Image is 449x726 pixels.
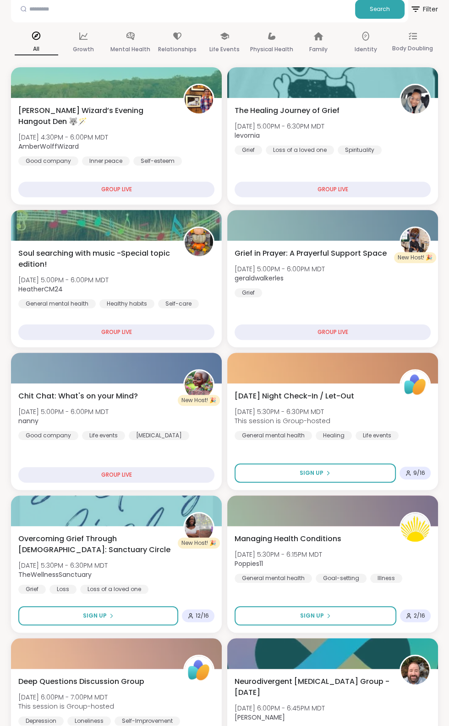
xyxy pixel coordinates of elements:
[18,299,96,308] div: General mental health
[394,252,436,263] div: New Host! 🎉
[15,43,58,55] p: All
[401,85,429,113] img: levornia
[18,285,63,294] b: HeatherCM24
[18,391,138,402] span: Chit Chat: What's on your Mind?
[158,299,199,308] div: Self-care
[235,533,341,544] span: Managing Health Conditions
[235,704,325,713] span: [DATE] 6:00PM - 6:45PM MDT
[82,431,125,440] div: Life events
[18,467,214,483] div: GROUP LIVE
[18,182,214,197] div: GROUP LIVE
[18,105,173,127] span: [PERSON_NAME] Wizard’s Evening Hangout Den 🐺🪄
[235,288,262,297] div: Grief
[250,44,293,55] p: Physical Health
[235,574,312,583] div: General mental health
[235,463,396,483] button: Sign Up
[235,324,431,340] div: GROUP LIVE
[370,5,390,13] span: Search
[49,585,77,594] div: Loss
[235,145,262,155] div: Grief
[209,44,240,55] p: Life Events
[18,142,79,151] b: AmberWolffWizard
[73,44,94,55] p: Growth
[235,606,396,625] button: Sign Up
[158,44,197,55] p: Relationships
[185,85,213,113] img: AmberWolffWizard
[185,656,213,684] img: ShareWell
[178,538,220,549] div: New Host! 🎉
[129,431,189,440] div: [MEDICAL_DATA]
[235,676,389,698] span: Neurodivergent [MEDICAL_DATA] Group - [DATE]
[115,716,180,726] div: Self-Improvement
[235,431,312,440] div: General mental health
[18,585,46,594] div: Grief
[235,416,330,425] span: This session is Group-hosted
[18,570,92,579] b: TheWellnessSanctuary
[18,156,78,166] div: Good company
[401,656,429,684] img: Brian_L
[18,716,64,726] div: Depression
[83,612,107,620] span: Sign Up
[235,248,387,259] span: Grief in Prayer: A Prayerful Support Space
[235,559,263,568] b: Poppies11
[82,156,130,166] div: Inner peace
[235,131,260,140] b: levornia
[401,228,429,256] img: geraldwalkerles
[18,407,109,416] span: [DATE] 5:00PM - 6:00PM MDT
[370,574,402,583] div: Illness
[235,274,284,283] b: geraldwalkerles
[133,156,182,166] div: Self-esteem
[338,145,382,155] div: Spirituality
[401,371,429,399] img: ShareWell
[18,693,114,702] span: [DATE] 6:00PM - 7:00PM MDT
[18,606,178,625] button: Sign Up
[266,145,334,155] div: Loss of a loved one
[110,44,150,55] p: Mental Health
[401,513,429,542] img: Poppies11
[316,574,367,583] div: Goal-setting
[300,469,323,477] span: Sign Up
[185,371,213,399] img: nanny
[18,561,108,570] span: [DATE] 5:30PM - 6:30PM MDT
[356,431,399,440] div: Life events
[18,702,114,711] span: This session is Group-hosted
[18,533,173,555] span: Overcoming Grief Through [DEMOGRAPHIC_DATA]: Sanctuary Circle
[18,324,214,340] div: GROUP LIVE
[67,716,111,726] div: Loneliness
[235,182,431,197] div: GROUP LIVE
[235,407,330,416] span: [DATE] 5:30PM - 6:30PM MDT
[235,264,325,274] span: [DATE] 5:00PM - 6:00PM MDT
[235,713,285,722] b: [PERSON_NAME]
[18,248,173,270] span: Soul searching with music -Special topic edition!
[18,416,38,425] b: nanny
[18,133,108,142] span: [DATE] 4:30PM - 6:00PM MDT
[18,431,78,440] div: Good company
[355,44,377,55] p: Identity
[235,391,354,402] span: [DATE] Night Check-In / Let-Out
[235,550,322,559] span: [DATE] 5:30PM - 6:15PM MDT
[316,431,352,440] div: Healing
[413,469,425,477] span: 9 / 16
[185,513,213,542] img: TheWellnessSanctuary
[414,612,425,619] span: 2 / 16
[99,299,154,308] div: Healthy habits
[235,105,339,116] span: The Healing Journey of Grief
[80,585,148,594] div: Loss of a loved one
[392,43,433,54] p: Body Doubling
[185,228,213,256] img: HeatherCM24
[178,395,220,406] div: New Host! 🎉
[18,676,144,687] span: Deep Questions Discussion Group
[196,612,209,619] span: 12 / 16
[309,44,328,55] p: Family
[235,122,324,131] span: [DATE] 5:00PM - 6:30PM MDT
[300,612,324,620] span: Sign Up
[18,275,109,285] span: [DATE] 5:00PM - 6:00PM MDT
